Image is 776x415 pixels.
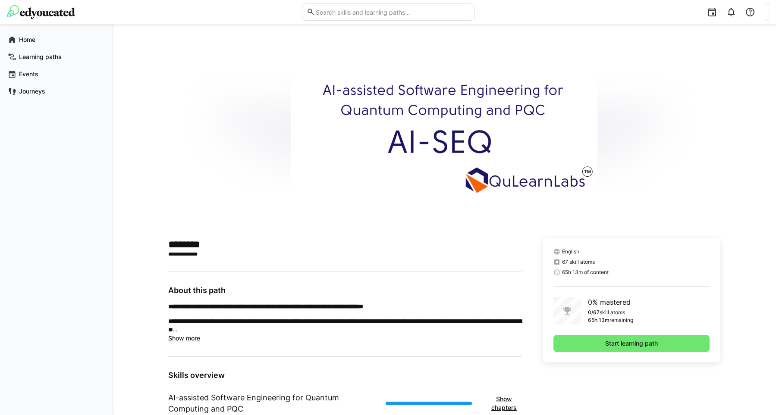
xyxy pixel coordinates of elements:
[553,335,710,352] button: Start learning path
[588,309,600,316] p: 0/67
[600,309,625,316] p: skill atoms
[168,286,522,295] h3: About this path
[562,248,579,255] span: English
[609,317,633,324] p: remaining
[562,259,595,265] span: 67 skill atoms
[588,297,633,307] p: 0% mastered
[168,334,200,342] span: Show more
[588,317,609,324] p: 65h 13m
[562,269,609,276] span: 65h 13m of content
[168,371,522,380] h3: Skills overview
[168,392,379,415] h1: AI-assisted Software Engineering for Quantum Computing and PQC
[604,339,659,348] span: Start learning path
[490,395,518,412] span: Show chapters
[315,8,469,16] input: Search skills and learning paths…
